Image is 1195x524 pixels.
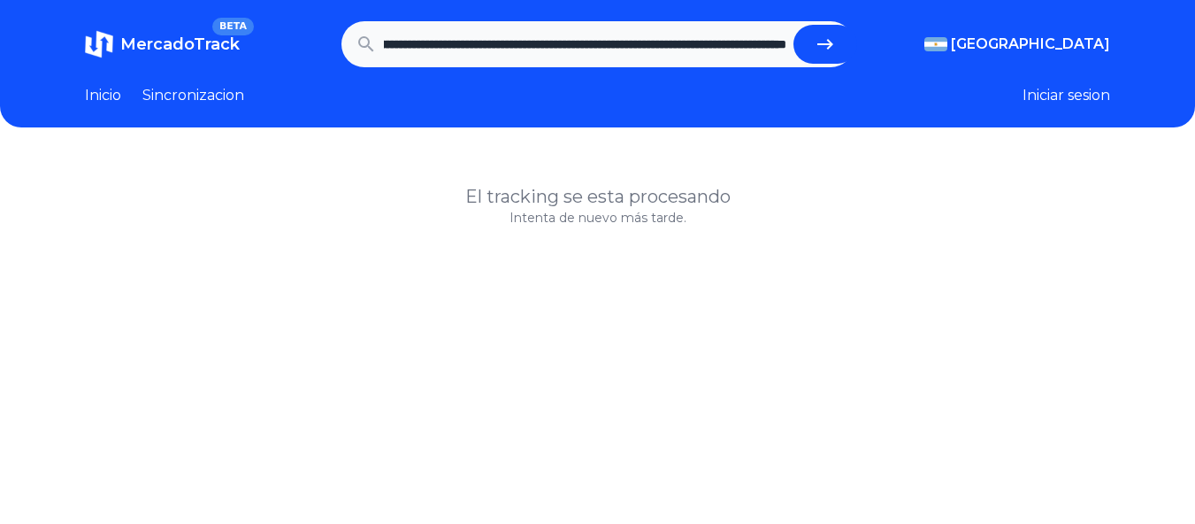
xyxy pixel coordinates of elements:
[212,18,254,35] span: BETA
[85,184,1110,209] h1: El tracking se esta procesando
[951,34,1110,55] span: [GEOGRAPHIC_DATA]
[924,37,947,51] img: Argentina
[924,34,1110,55] button: [GEOGRAPHIC_DATA]
[85,209,1110,227] p: Intenta de nuevo más tarde.
[85,30,240,58] a: MercadoTrackBETA
[85,85,121,106] a: Inicio
[120,35,240,54] span: MercadoTrack
[85,30,113,58] img: MercadoTrack
[142,85,244,106] a: Sincronizacion
[1023,85,1110,106] button: Iniciar sesion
